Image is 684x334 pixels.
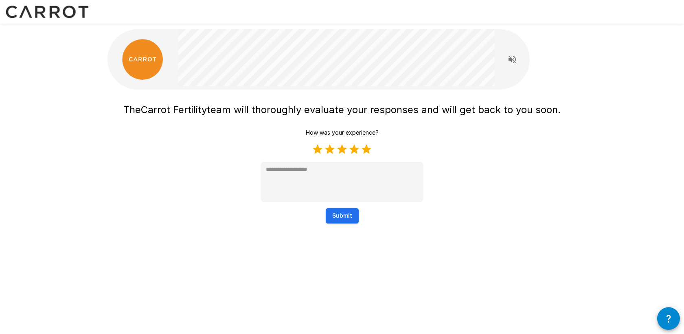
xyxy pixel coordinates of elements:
button: Read questions aloud [504,51,520,68]
span: Carrot Fertility [141,104,207,116]
button: Submit [326,208,359,223]
span: team will thoroughly evaluate your responses and will get back to you soon. [207,104,561,116]
p: How was your experience? [306,129,379,137]
img: carrot_logo.png [122,39,163,80]
span: The [123,104,141,116]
